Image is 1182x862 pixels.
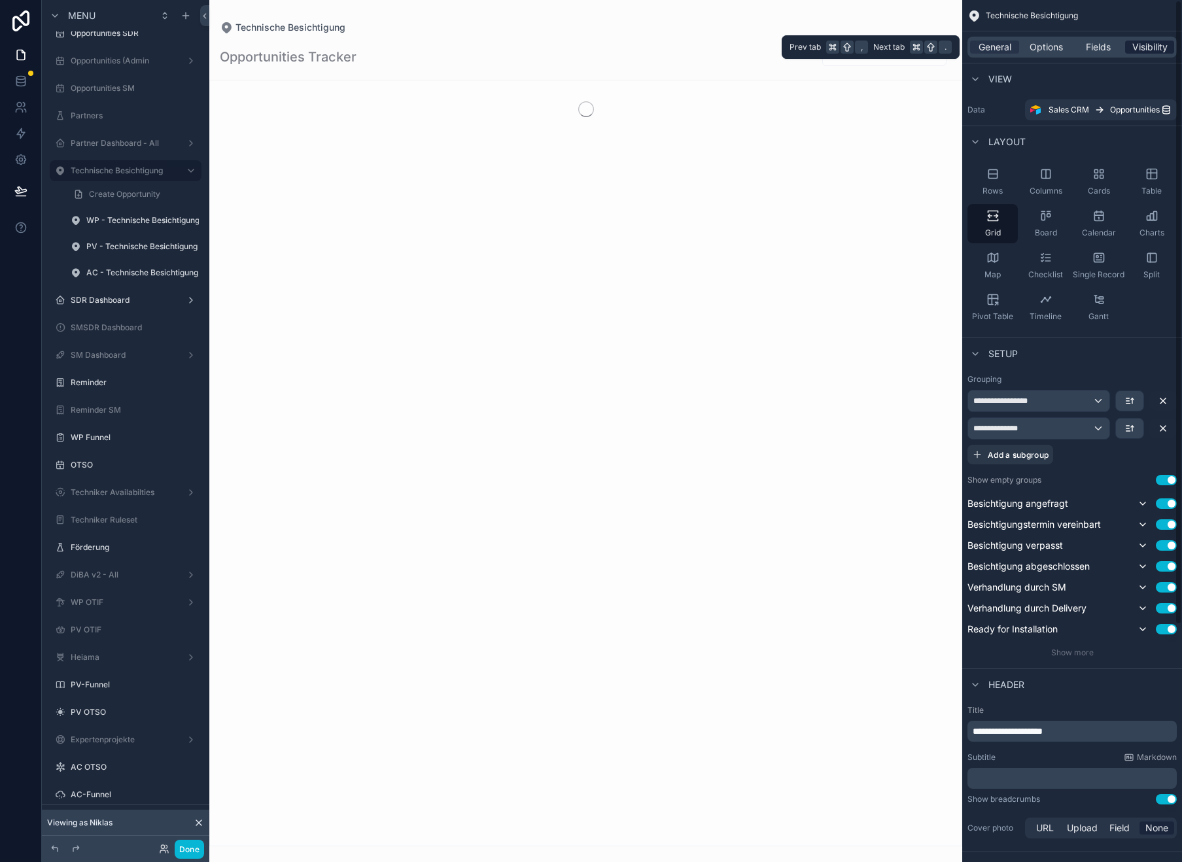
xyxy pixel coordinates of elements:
span: Columns [1030,186,1062,196]
span: Besichtigung verpasst [967,539,1063,552]
label: PV - Technische Besichtigung [86,241,199,252]
a: Heiama [50,647,201,668]
label: WP - Technische Besichtigung [86,215,200,226]
a: Techniker Availabilties [50,482,201,503]
label: Grouping [967,374,1001,385]
img: Airtable Logo [1030,105,1041,115]
a: AC-Funnel [50,784,201,805]
span: Single Record [1073,269,1124,280]
label: Expertenprojekte [71,734,181,745]
label: Opportunities (Admin [71,56,181,66]
label: Subtitle [967,752,996,763]
label: Show empty groups [967,475,1041,485]
span: Technische Besichtigung [986,10,1078,21]
span: View [988,73,1012,86]
a: SDR Dashboard [50,290,201,311]
span: Pivot Table [972,311,1013,322]
a: AC OTSO [50,757,201,778]
span: Show more [1051,647,1094,657]
a: WP OTIF [50,592,201,613]
label: PV OTIF [71,625,199,635]
button: Charts [1126,204,1177,243]
a: Techniker Ruleset [50,509,201,530]
label: SMSDR Dashboard [71,322,199,333]
label: AC-Funnel [71,789,199,800]
button: Timeline [1020,288,1071,327]
span: Add a subgroup [988,450,1049,460]
a: WP Funnel [50,427,201,448]
label: PV-Funnel [71,680,199,690]
label: Opportunities SM [71,83,199,94]
span: Rows [982,186,1003,196]
span: Opportunities [1110,105,1160,115]
button: Calendar [1073,204,1124,243]
button: Columns [1020,162,1071,201]
a: Opportunities (Admin [50,50,201,71]
label: Techniker Ruleset [71,515,199,525]
button: Done [175,840,204,859]
label: AC - Technische Besichtigung [86,267,199,278]
label: Technische Besichtigung [71,165,175,176]
div: Show breadcrumbs [967,794,1040,804]
a: AC - Technische Besichtigung [65,262,201,283]
span: Checklist [1028,269,1063,280]
span: , [856,42,867,52]
button: Single Record [1073,246,1124,285]
span: Prev tab [790,42,821,52]
label: WP Funnel [71,432,199,443]
span: Header [988,678,1024,691]
span: General [979,41,1011,54]
label: Techniker Availabilties [71,487,181,498]
a: SM Dashboard [50,345,201,366]
span: Gantt [1088,311,1109,322]
span: Viewing as Niklas [47,818,113,828]
span: Setup [988,347,1018,360]
span: Besichtigungstermin vereinbart [967,518,1101,531]
span: Next tab [873,42,905,52]
button: Grid [967,204,1018,243]
label: Reminder [71,377,199,388]
span: Timeline [1030,311,1062,322]
div: scrollable content [967,721,1177,742]
span: Table [1141,186,1162,196]
label: AC OTSO [71,762,199,772]
a: PV-Funnel [50,674,201,695]
span: Verhandlung durch SM [967,581,1066,594]
a: Technische Besichtigung [50,160,201,181]
span: Map [984,269,1001,280]
a: OTSO [50,455,201,475]
span: Visibility [1132,41,1168,54]
label: PV OTSO [71,707,199,717]
a: SMSDR Dashboard [50,317,201,338]
span: Charts [1139,228,1164,238]
span: Fields [1086,41,1111,54]
button: Add a subgroup [967,445,1053,464]
a: Opportunities SDR [50,23,201,44]
button: Checklist [1020,246,1071,285]
a: Reminder [50,372,201,393]
button: Map [967,246,1018,285]
a: Markdown [1124,752,1177,763]
span: URL [1036,821,1054,835]
a: Partners [50,105,201,126]
span: Markdown [1137,752,1177,763]
span: Sales CRM [1049,105,1089,115]
span: Menu [68,9,96,22]
span: Field [1109,821,1130,835]
button: Table [1126,162,1177,201]
a: Partner Dashboard - All [50,133,201,154]
label: Title [967,705,1177,715]
label: Partners [71,111,199,121]
a: PV OTSO [50,702,201,723]
a: Förderung [50,537,201,558]
div: scrollable content [967,768,1177,789]
a: DiBA v2 - All [50,564,201,585]
span: Verhandlung durch Delivery [967,602,1086,615]
button: Board [1020,204,1071,243]
a: Create Opportunity [65,184,201,205]
a: Expertenprojekte [50,729,201,750]
span: Options [1030,41,1063,54]
span: Layout [988,135,1026,148]
span: Create Opportunity [89,189,160,199]
label: Data [967,105,1020,115]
